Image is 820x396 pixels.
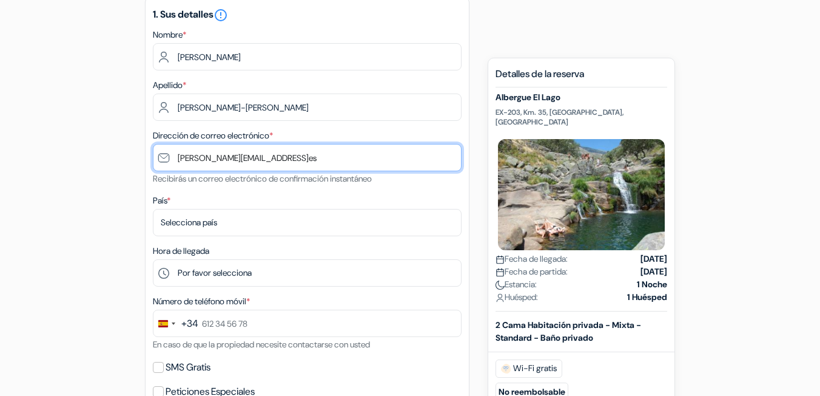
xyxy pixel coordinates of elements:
small: En caso de que la propiedad necesite contactarse con usted [153,339,370,350]
h5: Albergue El Lago [496,92,667,103]
small: Recibirás un correo electrónico de confirmación instantáneo [153,173,372,184]
img: moon.svg [496,281,505,290]
button: Change country, selected Spain (+34) [153,310,198,336]
strong: [DATE] [640,253,667,265]
label: País [153,194,170,207]
input: Introduzca el apellido [153,94,462,121]
label: SMS Gratis [166,359,210,376]
label: Dirección de correo electrónico [153,129,273,142]
input: Introduzca la dirección de correo electrónico [153,144,462,171]
span: Fecha de partida: [496,265,568,278]
h5: 1. Sus detalles [153,8,462,22]
label: Nombre [153,29,186,41]
img: user_icon.svg [496,293,505,302]
img: calendar.svg [496,255,505,264]
span: Estancia: [496,278,537,291]
img: calendar.svg [496,268,505,277]
span: Fecha de llegada: [496,253,568,265]
h5: Detalles de la reserva [496,68,667,87]
p: EX-203, Km. 35, [GEOGRAPHIC_DATA], [GEOGRAPHIC_DATA] [496,108,667,127]
strong: 1 Noche [637,278,667,291]
label: Número de teléfono móvil [153,295,250,308]
strong: 1 Huésped [627,291,667,304]
a: error_outline [213,8,228,21]
label: Apellido [153,79,186,92]
img: free_wifi.svg [501,364,511,374]
span: Wi-Fi gratis [496,360,562,378]
input: 612 34 56 78 [153,310,462,337]
label: Hora de llegada [153,245,209,258]
span: Huésped: [496,291,538,304]
i: error_outline [213,8,228,22]
div: +34 [181,316,198,331]
strong: [DATE] [640,265,667,278]
b: 2 Cama Habitación privada - Mixta - Standard - Baño privado [496,319,641,343]
input: Ingrese el nombre [153,43,462,70]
